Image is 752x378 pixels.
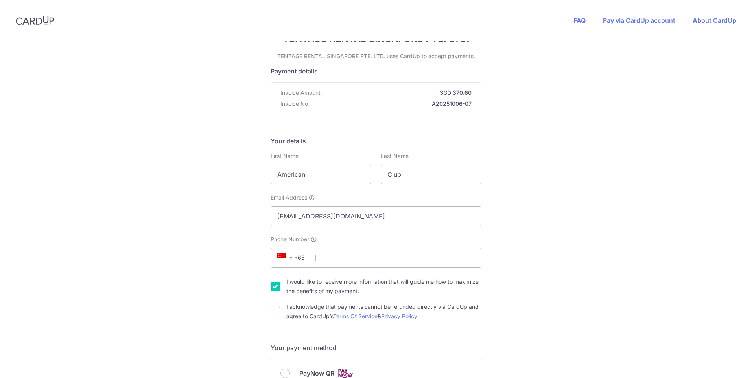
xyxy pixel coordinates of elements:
a: About CardUp [693,17,736,24]
label: I would like to receive more information that will guide me how to maximize the benefits of my pa... [286,277,481,296]
h5: Your payment method [271,343,481,352]
strong: SGD 370.60 [324,89,472,97]
a: Pay via CardUp account [603,17,675,24]
a: Privacy Policy [381,313,417,319]
span: +65 [277,253,296,262]
span: Phone Number [271,235,309,243]
h5: Payment details [271,66,481,76]
input: Email address [271,206,481,226]
label: First Name [271,152,299,160]
input: First name [271,165,371,184]
strong: IA20251006-07 [311,100,472,108]
a: FAQ [573,17,586,24]
a: Terms Of Service [333,313,378,319]
input: Last name [381,165,481,184]
span: Invoice No [280,100,308,108]
span: Email Address [271,194,307,202]
span: Invoice Amount [280,89,321,97]
label: I acknowledge that payments cannot be refunded directly via CardUp and agree to CardUp’s & [286,302,481,321]
span: +65 [275,253,310,262]
label: Last Name [381,152,409,160]
p: TENTAGE RENTAL SINGAPORE PTE. LTD. uses CardUp to accept payments. [271,52,481,60]
span: PayNow QR [299,369,334,378]
img: CardUp [16,16,54,25]
h5: Your details [271,136,481,146]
